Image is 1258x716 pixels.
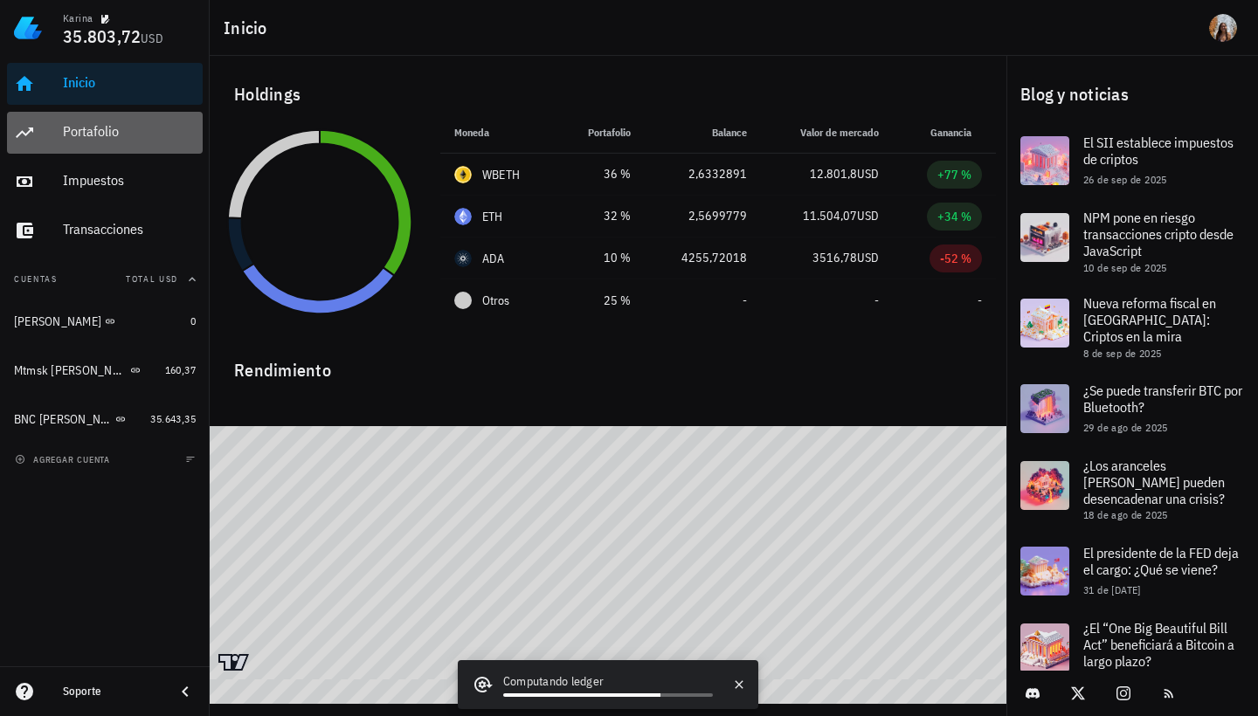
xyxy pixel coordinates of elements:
[1006,199,1258,285] a: NPM pone en riesgo transacciones cripto desde JavaScript 10 de sep de 2025
[150,412,196,425] span: 35.643,35
[1083,261,1167,274] span: 10 de sep de 2025
[14,363,127,378] div: Mtmsk [PERSON_NAME]
[1006,609,1258,695] a: ¿El “One Big Beautiful Bill Act” beneficiará a Bitcoin a largo plazo?
[10,451,118,468] button: agregar cuenta
[7,112,203,154] a: Portafolio
[803,208,857,224] span: 11.504,07
[1006,533,1258,609] a: El presidente de la FED deja el cargo: ¿Qué se viene? 31 de [DATE]
[1006,285,1258,370] a: Nueva reforma fiscal en [GEOGRAPHIC_DATA]: Criptos en la mira 8 de sep de 2025
[659,249,747,267] div: 4255,72018
[930,126,982,139] span: Ganancia
[224,14,274,42] h1: Inicio
[1006,122,1258,199] a: El SII establece impuestos de criptos 26 de sep de 2025
[857,250,879,265] span: USD
[570,249,631,267] div: 10 %
[1083,382,1242,416] span: ¿Se puede transferir BTC por Bluetooth?
[1209,14,1237,42] div: avatar
[940,250,971,267] div: -52 %
[63,24,141,48] span: 35.803,72
[482,208,503,225] div: ETH
[937,166,971,183] div: +77 %
[7,349,203,391] a: Mtmsk [PERSON_NAME] 160,37
[141,31,163,46] span: USD
[978,293,982,308] span: -
[1083,508,1168,521] span: 18 de ago de 2025
[1083,457,1225,507] span: ¿Los aranceles [PERSON_NAME] pueden desencadenar una crisis?
[7,210,203,251] a: Transacciones
[1083,583,1141,596] span: 31 de [DATE]
[1083,209,1234,259] span: NPM pone en riesgo transacciones cripto desde JavaScript
[63,172,196,189] div: Impuestos
[1006,66,1258,122] div: Blog y noticias
[503,672,713,693] div: Computando ledger
[18,454,110,465] span: agregar cuenta
[659,207,747,225] div: 2,5699779
[482,292,509,310] span: Otros
[482,250,505,267] div: ADA
[440,112,556,154] th: Moneda
[220,66,996,122] div: Holdings
[937,208,971,225] div: +34 %
[1083,544,1239,578] span: El presidente de la FED deja el cargo: ¿Qué se viene?
[14,412,112,427] div: BNC [PERSON_NAME]
[63,221,196,238] div: Transacciones
[454,166,472,183] div: WBETH-icon
[857,166,879,182] span: USD
[7,161,203,203] a: Impuestos
[7,300,203,342] a: [PERSON_NAME] 0
[218,654,249,671] a: Charting by TradingView
[63,685,161,699] div: Soporte
[7,63,203,105] a: Inicio
[63,11,93,25] div: Karina
[570,292,631,310] div: 25 %
[1006,370,1258,447] a: ¿Se puede transferir BTC por Bluetooth? 29 de ago de 2025
[743,293,747,308] span: -
[1083,134,1234,168] span: El SII establece impuestos de criptos
[570,207,631,225] div: 32 %
[1083,421,1168,434] span: 29 de ago de 2025
[14,314,101,329] div: [PERSON_NAME]
[220,342,996,384] div: Rendimiento
[556,112,645,154] th: Portafolio
[63,74,196,91] div: Inicio
[1083,619,1234,670] span: ¿El “One Big Beautiful Bill Act” beneficiará a Bitcoin a largo plazo?
[14,14,42,42] img: LedgiFi
[126,273,178,285] span: Total USD
[761,112,893,154] th: Valor de mercado
[190,314,196,327] span: 0
[165,363,196,376] span: 160,37
[1006,447,1258,533] a: ¿Los aranceles [PERSON_NAME] pueden desencadenar una crisis? 18 de ago de 2025
[570,165,631,183] div: 36 %
[63,123,196,140] div: Portafolio
[874,293,879,308] span: -
[7,398,203,440] a: BNC [PERSON_NAME] 35.643,35
[812,250,857,265] span: 3516,78
[454,250,472,267] div: ADA-icon
[857,208,879,224] span: USD
[1083,294,1216,345] span: Nueva reforma fiscal en [GEOGRAPHIC_DATA]: Criptos en la mira
[7,258,203,300] button: CuentasTotal USD
[659,165,747,183] div: 2,6332891
[645,112,761,154] th: Balance
[810,166,857,182] span: 12.801,8
[1083,347,1161,360] span: 8 de sep de 2025
[454,208,472,225] div: ETH-icon
[482,166,520,183] div: WBETH
[1083,173,1167,186] span: 26 de sep de 2025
